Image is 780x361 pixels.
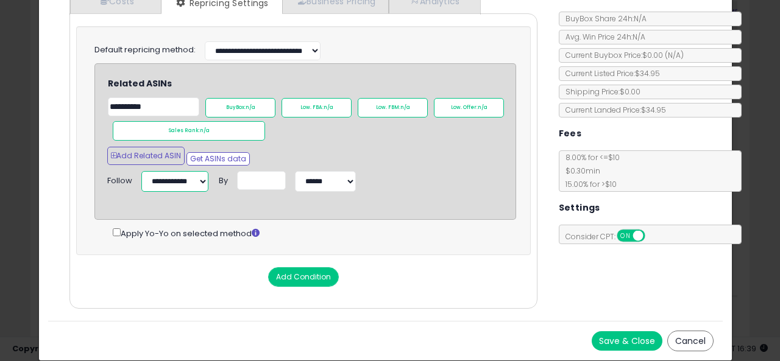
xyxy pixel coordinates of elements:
[559,13,647,24] span: BuyBox Share 24h: N/A
[665,50,684,60] span: ( N/A )
[667,331,714,351] button: Cancel
[618,231,633,241] span: ON
[268,267,339,287] button: Add Condition
[324,104,333,111] span: n/a
[592,331,662,351] button: Save & Close
[205,98,275,117] div: BuyBox:
[400,104,410,111] span: n/a
[200,127,210,134] span: n/a
[478,104,487,111] span: n/a
[559,179,617,189] span: 15.00 % for > $10
[559,126,582,141] h5: Fees
[559,32,645,42] span: Avg. Win Price 24h: N/A
[642,50,684,60] span: $0.00
[108,79,524,88] h4: Related ASINs
[282,98,352,117] div: Low. FBA:
[559,231,661,242] span: Consider CPT:
[559,50,684,60] span: Current Buybox Price:
[559,166,600,176] span: $0.30 min
[113,121,265,141] div: Sales Rank:
[219,171,228,187] div: By
[113,226,516,240] div: Apply Yo-Yo on selected method
[107,171,132,187] div: Follow
[559,68,660,79] span: Current Listed Price: $34.95
[434,98,504,117] div: Low. Offer:
[358,98,428,117] div: Low. FBM:
[186,152,250,166] button: Get ASINs data
[559,200,600,216] h5: Settings
[94,44,196,56] label: Default repricing method:
[559,152,620,189] span: 8.00 % for <= $10
[643,231,662,241] span: OFF
[559,105,666,115] span: Current Landed Price: $34.95
[246,104,255,111] span: n/a
[559,86,640,97] span: Shipping Price: $0.00
[107,147,185,165] button: Add Related ASIN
